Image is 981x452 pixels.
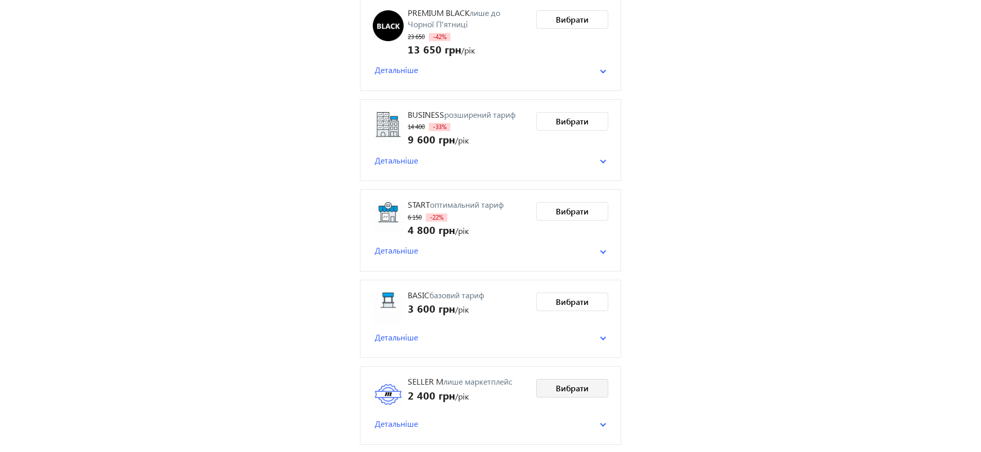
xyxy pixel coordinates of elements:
button: Вибрати [536,10,608,29]
mat-expansion-panel-header: Детальніше [373,330,608,345]
span: 3 600 грн [408,301,455,315]
span: базовий тариф [429,290,484,300]
span: 14 400 [408,123,425,131]
span: Вибрати [556,206,589,217]
span: Seller M [408,376,443,387]
div: /рік [408,132,516,146]
button: Вибрати [536,293,608,311]
button: Вибрати [536,202,608,221]
span: лише до Чорної П'ятниці [408,7,500,29]
span: -22% [426,213,447,222]
span: 2 400 грн [408,388,455,402]
img: PREMIUM BLACK [373,10,404,41]
span: Вибрати [556,14,589,25]
button: Вибрати [536,379,608,397]
span: Детальніше [375,245,418,256]
div: /рік [408,388,512,402]
span: лише маркетплейс [443,376,512,387]
div: /рік [408,42,528,56]
span: Вибрати [556,116,589,127]
span: Детальніше [375,418,418,429]
span: Basic [408,290,429,300]
span: 23 650 [408,33,425,41]
span: 4 800 грн [408,222,455,237]
mat-expansion-panel-header: Детальніше [373,243,608,258]
span: Business [408,109,444,120]
span: Детальніше [375,155,418,166]
mat-expansion-panel-header: Детальніше [373,62,608,78]
mat-expansion-panel-header: Детальніше [373,416,608,431]
mat-expansion-panel-header: Детальніше [373,153,608,168]
span: -33% [429,123,450,131]
span: PREMIUM BLACK [408,7,469,18]
span: -42% [429,33,450,41]
span: 9 600 грн [408,132,455,146]
span: оптимальний тариф [430,199,504,210]
img: Business [373,112,404,143]
span: Детальніше [375,332,418,343]
span: Детальніше [375,64,418,76]
span: розширений тариф [444,109,516,120]
img: Seller M [373,379,404,410]
span: 6 150 [408,213,422,221]
button: Вибрати [536,112,608,131]
span: 13 650 грн [408,42,461,56]
div: /рік [408,301,484,315]
div: /рік [408,222,504,237]
span: Вибрати [556,383,589,394]
img: Basic [373,293,404,323]
span: Вибрати [556,296,589,308]
img: Start [373,202,404,233]
span: Start [408,199,430,210]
